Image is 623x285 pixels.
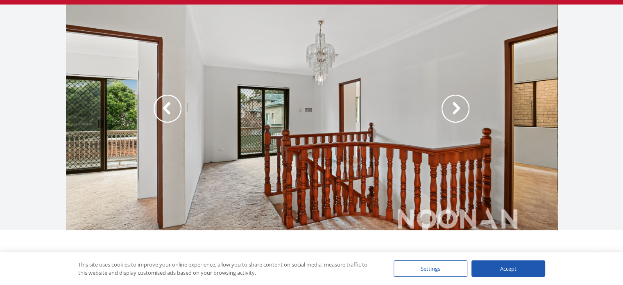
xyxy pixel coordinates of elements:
div: Settings [394,260,467,277]
img: Arrow slider [442,95,469,123]
div: Accept [471,260,545,277]
div: This site uses cookies to improve your online experience, allow you to share content on social me... [78,260,377,277]
h1: [STREET_ADDRESS] [66,251,557,265]
img: Arrow slider [154,95,181,123]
